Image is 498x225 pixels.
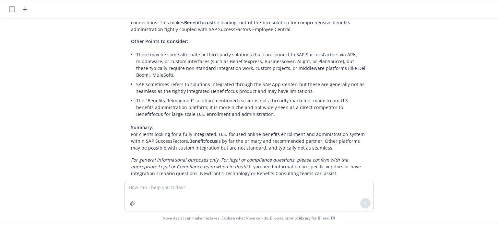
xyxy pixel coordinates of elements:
li: SAP sometimes refers to solutions integrated through the SAP App Center, but these are generally ... [136,80,367,96]
em: For general informational purposes only. For legal or compliance questions, please confirm with t... [131,157,348,170]
p: For clients looking for a fully integrated, U.S.-focused online benefits enrollment and administr... [131,124,367,151]
li: There may be some alternate or third-party solutions that can connect to SAP SuccessFactors via A... [136,50,367,80]
span: Nova Assist can make mistakes. Explore what Nova can do: Browse prompt library for and [3,211,495,225]
a: TR [330,215,335,221]
a: BI [318,215,322,221]
span: Benefitfocus [189,138,217,144]
p: If you need information on specific vendors or have integration scenario questions, Newfront's Te... [131,156,367,177]
span: Summary: [131,124,153,130]
span: Other Points to Consider: [131,38,188,44]
span: Benefitfocus [184,19,212,26]
li: The "Benefits Reimagined" solution mentioned earlier is not a broadly marketed, mainstream U.S. b... [136,96,367,119]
